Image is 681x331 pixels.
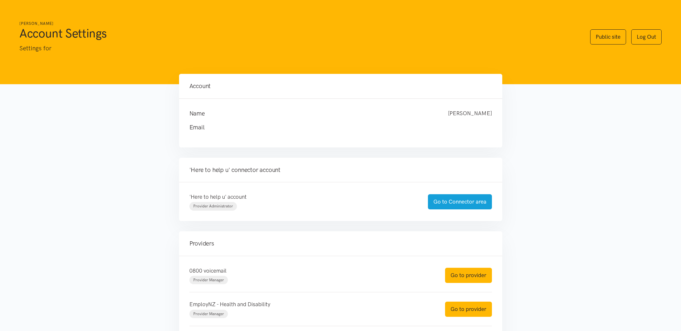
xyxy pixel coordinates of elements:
h4: Account [189,82,492,91]
h1: Account Settings [19,25,577,41]
span: Provider Manager [193,278,224,282]
p: EmployNZ - Health and Disability [189,300,432,309]
h4: Email [189,123,479,132]
a: Go to Connector area [428,194,492,209]
h4: Name [189,109,435,118]
span: Provider Manager [193,312,224,316]
a: Public site [590,29,626,45]
p: Settings for [19,44,577,53]
a: Go to provider [445,268,492,283]
p: 0800 voicemail [189,266,432,275]
h4: Providers [189,239,492,248]
h4: 'Here to help u' connector account [189,165,492,175]
h6: [PERSON_NAME] [19,21,577,27]
span: Provider Administrator [193,204,233,208]
a: Log Out [631,29,662,45]
div: [PERSON_NAME] [442,109,498,118]
p: 'Here to help u' account [189,193,415,201]
a: Go to provider [445,302,492,317]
